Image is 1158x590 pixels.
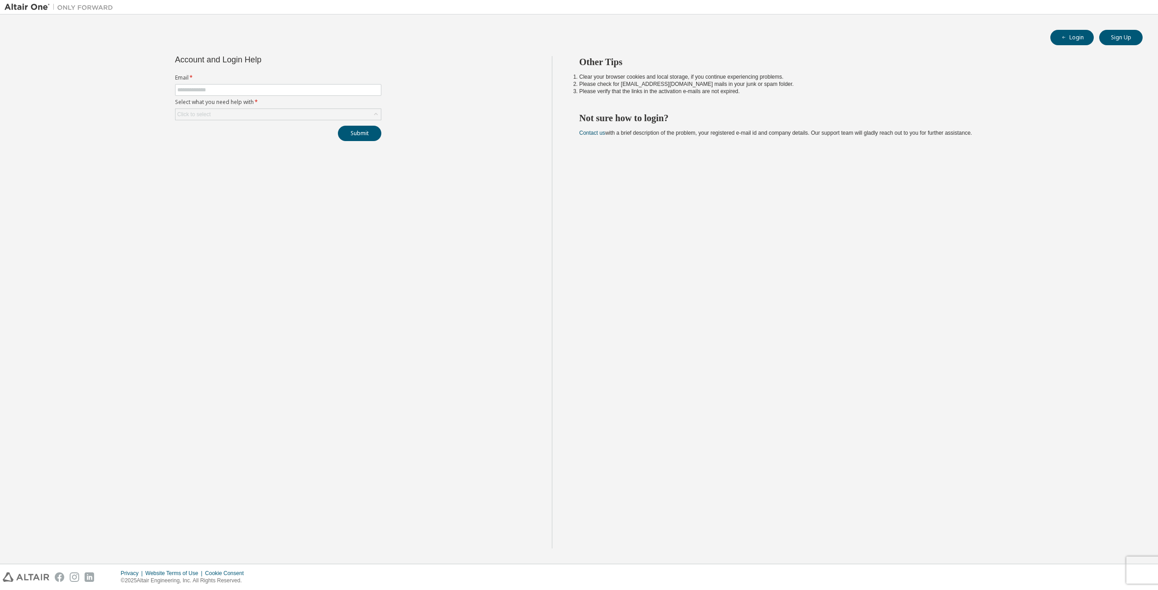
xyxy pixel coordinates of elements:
button: Sign Up [1099,30,1143,45]
img: Altair One [5,3,118,12]
div: Website Terms of Use [145,570,205,577]
div: Account and Login Help [175,56,340,63]
button: Submit [338,126,381,141]
h2: Other Tips [579,56,1127,68]
div: Click to select [177,111,211,118]
span: with a brief description of the problem, your registered e-mail id and company details. Our suppo... [579,130,972,136]
h2: Not sure how to login? [579,112,1127,124]
img: instagram.svg [70,572,79,582]
img: facebook.svg [55,572,64,582]
li: Clear your browser cookies and local storage, if you continue experiencing problems. [579,73,1127,80]
div: Privacy [121,570,145,577]
a: Contact us [579,130,605,136]
li: Please check for [EMAIL_ADDRESS][DOMAIN_NAME] mails in your junk or spam folder. [579,80,1127,88]
label: Select what you need help with [175,99,381,106]
button: Login [1050,30,1094,45]
li: Please verify that the links in the activation e-mails are not expired. [579,88,1127,95]
img: linkedin.svg [85,572,94,582]
div: Click to select [176,109,381,120]
img: altair_logo.svg [3,572,49,582]
label: Email [175,74,381,81]
p: © 2025 Altair Engineering, Inc. All Rights Reserved. [121,577,249,585]
div: Cookie Consent [205,570,249,577]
